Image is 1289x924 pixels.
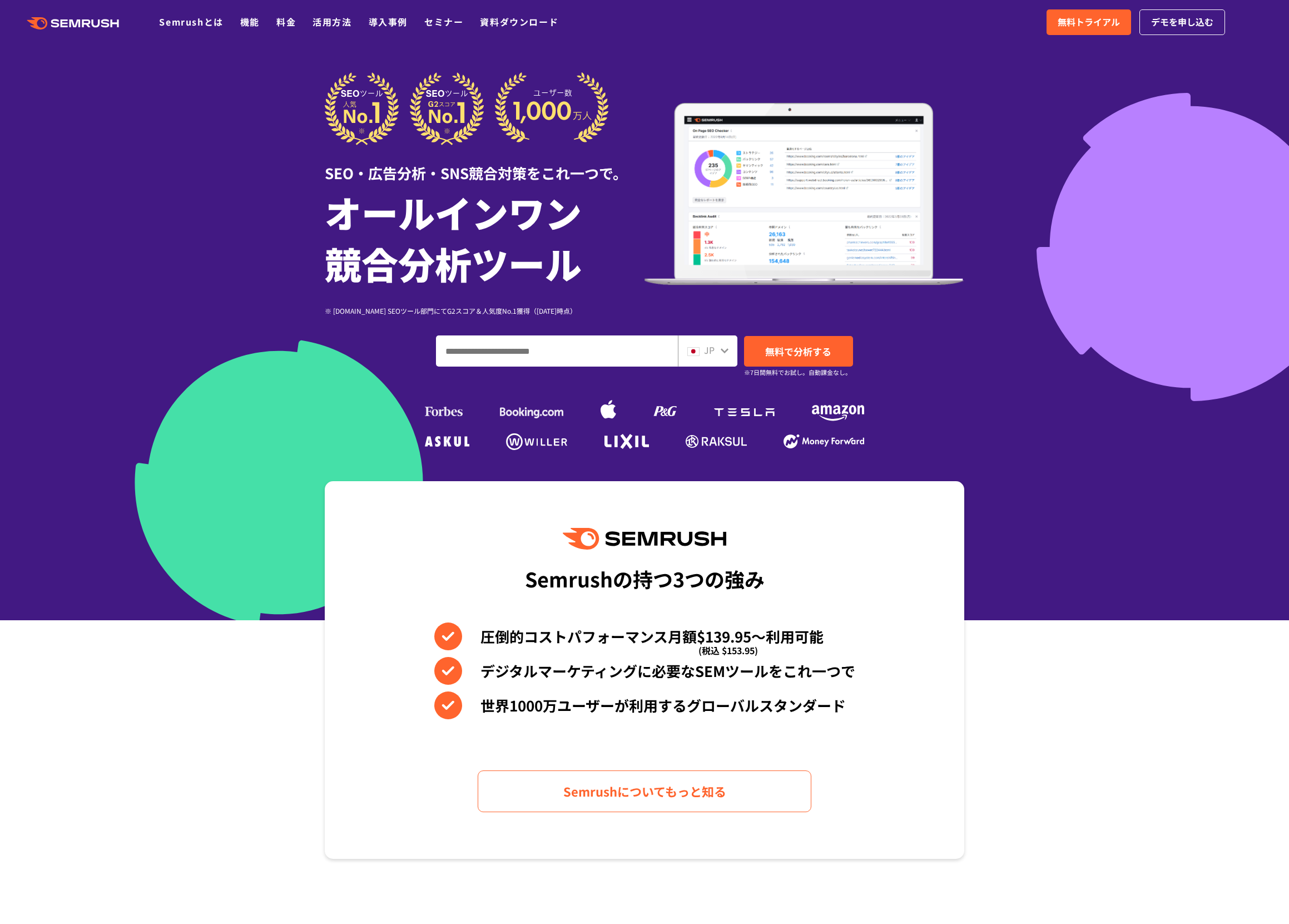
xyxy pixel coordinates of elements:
[313,15,351,28] a: 活用方法
[1151,15,1213,29] span: デモを申し込む
[1139,9,1225,35] a: デモを申し込む
[704,343,715,357] span: JP
[434,657,855,685] li: デジタルマーケティングに必要なSEMツールをこれ一つで
[1058,15,1120,29] span: 無料トライアル
[424,15,463,28] a: セミナー
[480,15,558,28] a: 資料ダウンロード
[563,528,726,550] img: Semrush
[765,344,831,358] span: 無料で分析する
[478,770,811,812] a: Semrushについてもっと知る
[563,782,726,801] span: Semrushについてもっと知る
[698,636,758,664] span: (税込 $153.95)
[1047,9,1131,35] a: 無料トライアル
[276,15,296,28] a: 料金
[434,622,855,650] li: 圧倒的コストパフォーマンス月額$139.95〜利用可能
[525,558,765,599] div: Semrushの持つ3つの強み
[437,336,677,366] input: ドメイン、キーワードまたはURLを入力してください
[434,691,855,719] li: 世界1000万ユーザーが利用するグローバルスタンダード
[325,186,645,289] h1: オールインワン 競合分析ツール
[369,15,408,28] a: 導入事例
[744,367,851,378] small: ※7日間無料でお試し。自動課金なし。
[325,305,645,316] div: ※ [DOMAIN_NAME] SEOツール部門にてG2スコア＆人気度No.1獲得（[DATE]時点）
[240,15,260,28] a: 機能
[744,336,853,367] a: 無料で分析する
[159,15,223,28] a: Semrushとは
[325,145,645,184] div: SEO・広告分析・SNS競合対策をこれ一つで。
